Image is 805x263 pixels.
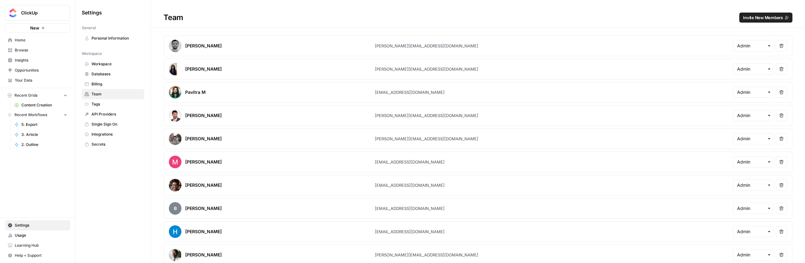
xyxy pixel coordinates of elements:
[185,205,222,212] div: [PERSON_NAME]
[375,112,478,119] div: [PERSON_NAME][EMAIL_ADDRESS][DOMAIN_NAME]
[82,99,144,109] a: Tags
[7,7,19,19] img: ClickUp Logo
[30,25,39,31] span: New
[5,65,70,75] a: Opportunities
[21,10,59,16] span: ClickUp
[92,121,142,127] span: Single Sign On
[5,110,70,120] button: Recent Workflows
[375,66,478,72] div: [PERSON_NAME][EMAIL_ADDRESS][DOMAIN_NAME]
[82,33,144,43] a: Personal Information
[169,40,181,52] img: avatar
[82,139,144,149] a: Secrets
[5,75,70,85] a: Your Data
[375,252,478,258] div: [PERSON_NAME][EMAIL_ADDRESS][DOMAIN_NAME]
[5,45,70,55] a: Browse
[375,182,445,188] div: [EMAIL_ADDRESS][DOMAIN_NAME]
[737,205,769,212] input: Admin
[739,13,792,23] button: Invite New Members
[737,159,769,165] input: Admin
[14,93,37,98] span: Recent Grids
[92,131,142,137] span: Integrations
[737,136,769,142] input: Admin
[12,130,70,140] a: 3. Article
[737,228,769,235] input: Admin
[375,136,478,142] div: [PERSON_NAME][EMAIL_ADDRESS][DOMAIN_NAME]
[92,71,142,77] span: Databases
[21,142,67,148] span: 2. Outline
[5,23,70,33] button: New
[169,109,181,122] img: avatar
[5,240,70,250] a: Learning Hub
[12,120,70,130] a: 5. Export
[15,223,67,228] span: Settings
[82,9,102,16] span: Settings
[5,91,70,100] button: Recent Grids
[169,225,181,238] img: avatar
[737,182,769,188] input: Admin
[5,55,70,65] a: Insights
[21,132,67,137] span: 3. Article
[169,249,181,261] img: avatar
[169,63,177,75] img: avatar
[185,89,206,95] div: Pavitra M
[15,47,67,53] span: Browse
[82,69,144,79] a: Databases
[92,61,142,67] span: Workspace
[92,81,142,87] span: Billing
[15,57,67,63] span: Insights
[15,253,67,258] span: Help + Support
[82,89,144,99] a: Team
[169,86,181,99] img: avatar
[15,243,67,248] span: Learning Hub
[185,228,222,235] div: [PERSON_NAME]
[185,182,222,188] div: [PERSON_NAME]
[5,230,70,240] a: Usage
[169,156,181,168] img: avatar
[82,119,144,129] a: Single Sign On
[14,112,47,118] span: Recent Workflows
[15,233,67,238] span: Usage
[737,89,769,95] input: Admin
[151,13,805,23] div: Team
[185,159,222,165] div: [PERSON_NAME]
[375,159,445,165] div: [EMAIL_ADDRESS][DOMAIN_NAME]
[82,51,102,56] span: Workspace
[169,202,181,215] span: B
[169,132,181,145] img: avatar
[737,252,769,258] input: Admin
[82,109,144,119] a: API Providers
[375,43,478,49] div: [PERSON_NAME][EMAIL_ADDRESS][DOMAIN_NAME]
[82,79,144,89] a: Billing
[737,112,769,119] input: Admin
[5,35,70,45] a: Home
[12,140,70,150] a: 2. Outline
[185,112,222,119] div: [PERSON_NAME]
[5,220,70,230] a: Settings
[375,228,445,235] div: [EMAIL_ADDRESS][DOMAIN_NAME]
[21,102,67,108] span: Content Creation
[21,122,67,127] span: 5. Export
[15,67,67,73] span: Opportunities
[15,37,67,43] span: Home
[169,179,181,191] img: avatar
[5,250,70,260] button: Help + Support
[375,89,445,95] div: [EMAIL_ADDRESS][DOMAIN_NAME]
[375,205,445,212] div: [EMAIL_ADDRESS][DOMAIN_NAME]
[185,252,222,258] div: [PERSON_NAME]
[82,129,144,139] a: Integrations
[92,35,142,41] span: Personal Information
[737,66,769,72] input: Admin
[15,78,67,83] span: Your Data
[82,59,144,69] a: Workspace
[737,43,769,49] input: Admin
[82,25,96,31] span: General
[5,5,70,21] button: Workspace: ClickUp
[185,43,222,49] div: [PERSON_NAME]
[92,111,142,117] span: API Providers
[92,142,142,147] span: Secrets
[743,14,783,21] span: Invite New Members
[185,136,222,142] div: [PERSON_NAME]
[185,66,222,72] div: [PERSON_NAME]
[92,101,142,107] span: Tags
[12,100,70,110] a: Content Creation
